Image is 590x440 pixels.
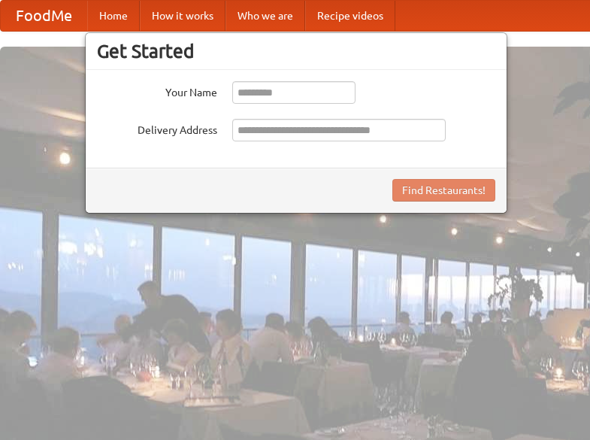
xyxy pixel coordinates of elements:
[1,1,87,31] a: FoodMe
[392,179,495,202] button: Find Restaurants!
[97,119,217,138] label: Delivery Address
[97,40,495,62] h3: Get Started
[225,1,305,31] a: Who we are
[87,1,140,31] a: Home
[140,1,225,31] a: How it works
[97,81,217,100] label: Your Name
[305,1,395,31] a: Recipe videos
